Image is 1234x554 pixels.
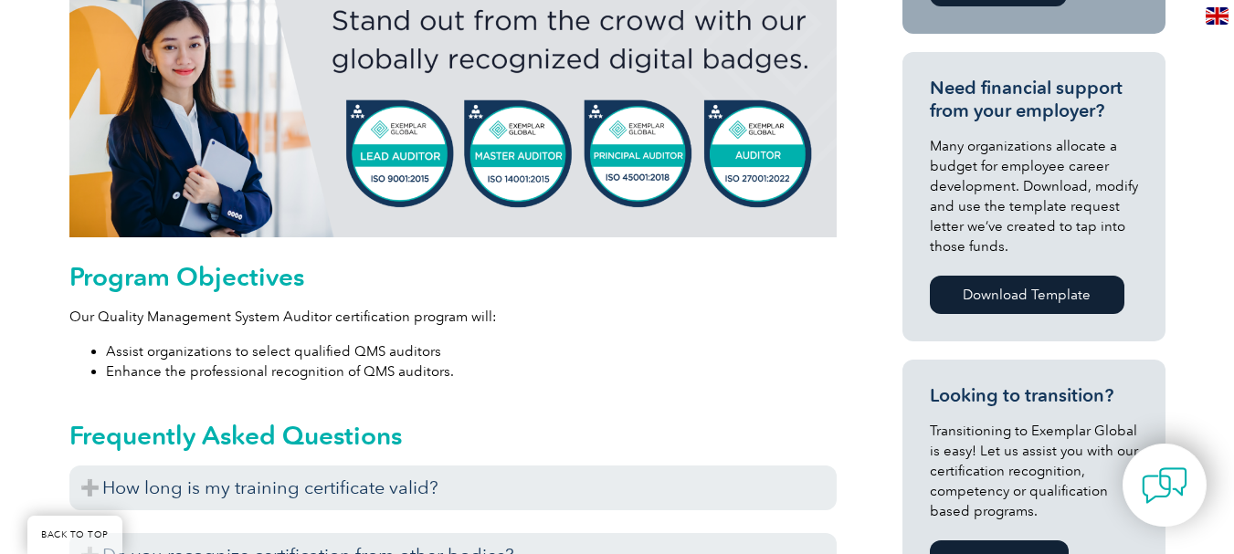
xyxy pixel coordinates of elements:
h3: How long is my training certificate valid? [69,465,837,510]
li: Assist organizations to select qualified QMS auditors [106,341,837,361]
li: Enhance the professional recognition of QMS auditors. [106,361,837,382]
p: Our Quality Management System Auditor certification program will: [69,307,837,327]
a: Download Template [930,276,1124,314]
p: Many organizations allocate a budget for employee career development. Download, modify and use th... [930,136,1138,256]
h2: Program Objectives [69,262,837,291]
h3: Looking to transition? [930,384,1138,407]
a: BACK TO TOP [27,516,122,554]
p: Transitioning to Exemplar Global is easy! Let us assist you with our certification recognition, c... [930,421,1138,521]
h2: Frequently Asked Questions [69,421,837,450]
img: contact-chat.png [1142,463,1187,508]
img: en [1206,7,1229,25]
h3: Need financial support from your employer? [930,77,1138,122]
